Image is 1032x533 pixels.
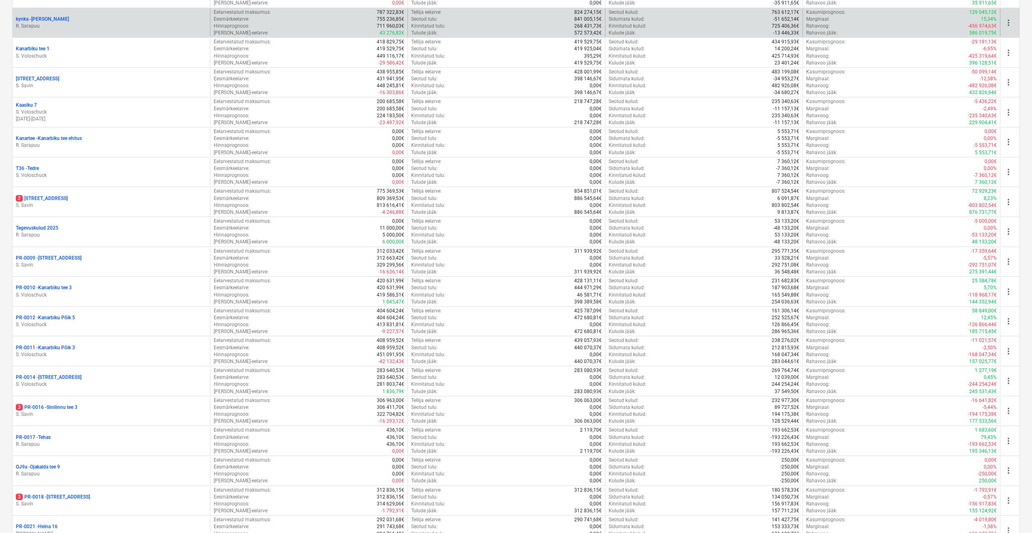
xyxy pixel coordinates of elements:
p: Tellija eelarve : [411,158,442,165]
p: Rahavoog : [806,112,830,119]
p: 72 929,23€ [972,188,997,195]
p: Kinnitatud kulud : [609,142,646,149]
p: Kinnitatud kulud : [609,112,646,119]
span: more_vert [1004,197,1013,207]
div: PR-0017 -TehasR. Sarapuu [16,434,207,448]
p: -50 099,14€ [971,69,997,75]
p: 0,00€ [590,82,602,89]
p: -29 586,42€ [378,60,404,67]
p: 0,00% [984,165,997,172]
p: -7 360,12€ [776,179,799,186]
p: 0,00€ [392,149,404,156]
span: 3 [16,494,23,500]
p: 235 340,63€ [772,98,799,105]
p: 0,00€ [590,142,602,149]
p: [PERSON_NAME]-eelarve : [214,119,268,126]
div: kynka -[PERSON_NAME]R. Sarapuu [16,16,207,30]
p: PR-0018 - [STREET_ADDRESS] [16,494,90,501]
p: 200 685,58€ [377,105,404,112]
p: Seotud kulud : [609,128,639,135]
p: Sidumata kulud : [609,16,645,23]
span: more_vert [1004,48,1013,58]
div: T36 -TedreS. Voloschuck [16,165,207,179]
p: 419 529,75€ [574,39,602,45]
p: Tellija eelarve : [411,128,442,135]
p: Eesmärkeelarve : [214,135,249,142]
p: -2,49% [983,105,997,112]
p: 431 941,95€ [377,75,404,82]
p: Kinnitatud kulud : [609,172,646,179]
p: [DATE] - [DATE] [16,116,207,123]
p: -11 157,13€ [773,105,799,112]
p: 398 146,67€ [574,75,602,82]
span: more_vert [1004,167,1013,177]
p: Marginaal : [806,45,830,52]
p: Seotud tulu : [411,195,438,202]
p: 809 369,53€ [377,195,404,202]
p: Kasumiprognoos : [806,9,845,16]
p: Eesmärkeelarve : [214,16,249,23]
p: 824 274,15€ [574,9,602,16]
span: more_vert [1004,257,1013,266]
p: 43 276,82€ [380,30,404,37]
div: PR-0014 -[STREET_ADDRESS]S. Voloschuck [16,374,207,388]
p: 775 369,53€ [377,188,404,195]
p: 8,23% [984,195,997,202]
p: Rahavoog : [806,202,830,209]
p: S. Savin [16,202,207,209]
p: Seotud kulud : [609,69,639,75]
p: kynka - [PERSON_NAME] [16,16,69,23]
p: 0,00€ [985,158,997,165]
div: Kaasiku 7S. Voloschuck[DATE]-[DATE] [16,102,207,123]
p: Kaasiku 7 [16,102,37,109]
p: [STREET_ADDRESS] [16,195,68,202]
p: Sidumata kulud : [609,165,645,172]
span: 3 [16,404,23,410]
span: more_vert [1004,287,1013,297]
p: 0,00% [984,135,997,142]
p: S. Voloschuck [16,292,207,299]
p: Hinnaprognoos : [214,82,249,89]
p: Tellija eelarve : [411,98,442,105]
p: Kinnitatud kulud : [609,202,646,209]
span: more_vert [1004,496,1013,505]
div: Tegevuskulud 2025R. Sarapuu [16,225,207,239]
p: S. Savin [16,501,207,507]
p: Kanarbiku tee 1 [16,45,49,52]
p: Rahavoog : [806,172,830,179]
p: Eesmärkeelarve : [214,45,249,52]
p: Hinnaprognoos : [214,172,249,179]
p: PR-0012 - Kanarbiku Põik 5 [16,314,75,321]
p: 0,00€ [392,179,404,186]
p: Kasumiprognoos : [806,128,845,135]
p: Hinnaprognoos : [214,112,249,119]
p: [PERSON_NAME]-eelarve : [214,60,268,67]
p: Kinnitatud tulu : [411,112,445,119]
p: 0,00€ [590,135,602,142]
p: Tegevuskulud 2025 [16,225,58,232]
p: Seotud tulu : [411,45,438,52]
p: 0,00€ [985,128,997,135]
p: 755 236,85€ [377,16,404,23]
p: Hinnaprognoos : [214,53,249,60]
p: R. Sarapuu [16,441,207,448]
p: Kulude jääk : [609,179,636,186]
p: Rahavoog : [806,53,830,60]
div: Kanartee -Kanarbiku tee ehitusR. Sarapuu [16,135,207,149]
p: [STREET_ADDRESS] [16,75,59,82]
p: 425 714,93€ [772,53,799,60]
p: -235 340,63€ [968,112,997,119]
p: 129 045,12€ [969,9,997,16]
p: 229 904,41€ [969,119,997,126]
p: Tulude jääk : [411,179,438,186]
p: 5 553,71€ [975,149,997,156]
p: Eelarvestatud maksumus : [214,158,271,165]
p: -29 191,13€ [971,39,997,45]
p: Eelarvestatud maksumus : [214,128,271,135]
p: Tulude jääk : [411,60,438,67]
p: Eesmärkeelarve : [214,75,249,82]
p: Sidumata kulud : [609,75,645,82]
p: -23 497,92€ [378,119,404,126]
p: R. Sarapuu [16,232,207,239]
p: Rahavoog : [806,23,830,30]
